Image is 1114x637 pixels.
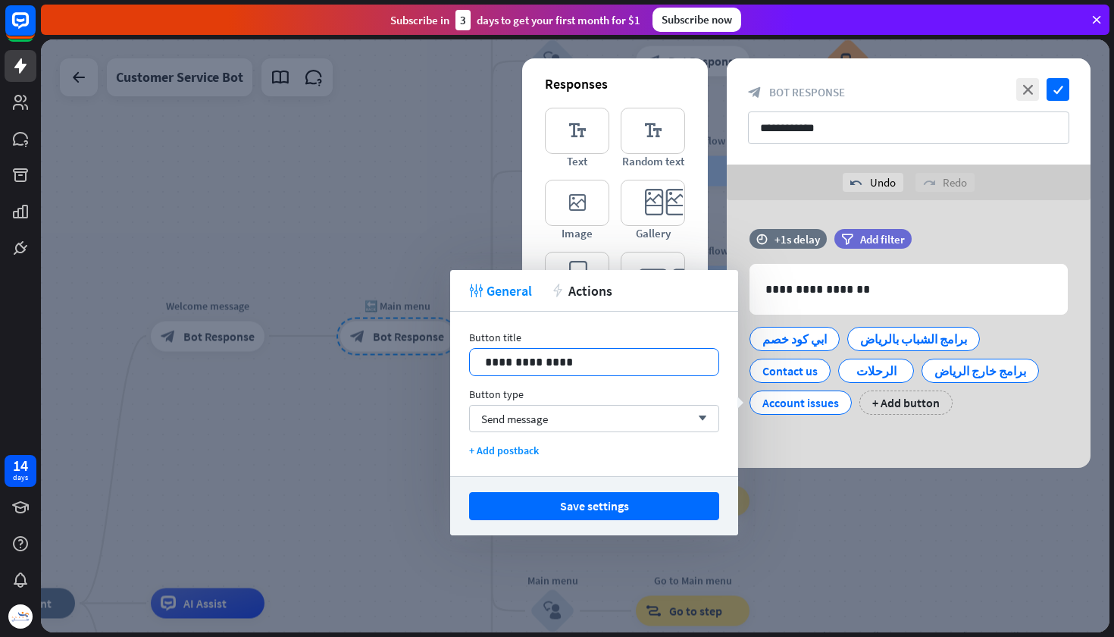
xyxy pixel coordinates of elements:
[756,234,768,244] i: time
[850,177,862,189] i: undo
[469,388,719,401] div: Button type
[568,282,612,300] span: Actions
[860,232,905,246] span: Add filter
[762,328,827,350] div: ابي كود خصم
[859,391,953,415] div: + Add button
[762,359,818,382] div: Contact us
[12,6,58,52] button: Open LiveChat chat widget
[469,492,719,520] button: Save settings
[843,173,903,192] div: Undo
[1047,78,1069,101] i: check
[13,472,28,483] div: days
[774,232,820,246] div: +1s delay
[481,412,548,426] span: Send message
[469,284,483,297] i: tweak
[469,331,719,344] div: Button title
[487,282,532,300] span: General
[13,459,28,472] div: 14
[1016,78,1039,101] i: close
[551,284,565,297] i: action
[923,177,935,189] i: redo
[841,234,853,245] i: filter
[860,328,967,350] div: برامج الشباب بالرياض
[5,455,36,487] a: 14 days
[748,86,762,99] i: block_bot_response
[469,444,719,457] div: + Add postback
[652,8,741,32] div: Subscribe now
[690,414,707,423] i: arrow_down
[455,10,471,30] div: 3
[851,359,901,382] div: الرحلات
[390,10,640,30] div: Subscribe in days to get your first month for $1
[762,391,839,414] div: Account issues
[769,85,845,99] span: Bot Response
[915,173,975,192] div: Redo
[934,359,1026,382] div: برامج خارج الرياض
